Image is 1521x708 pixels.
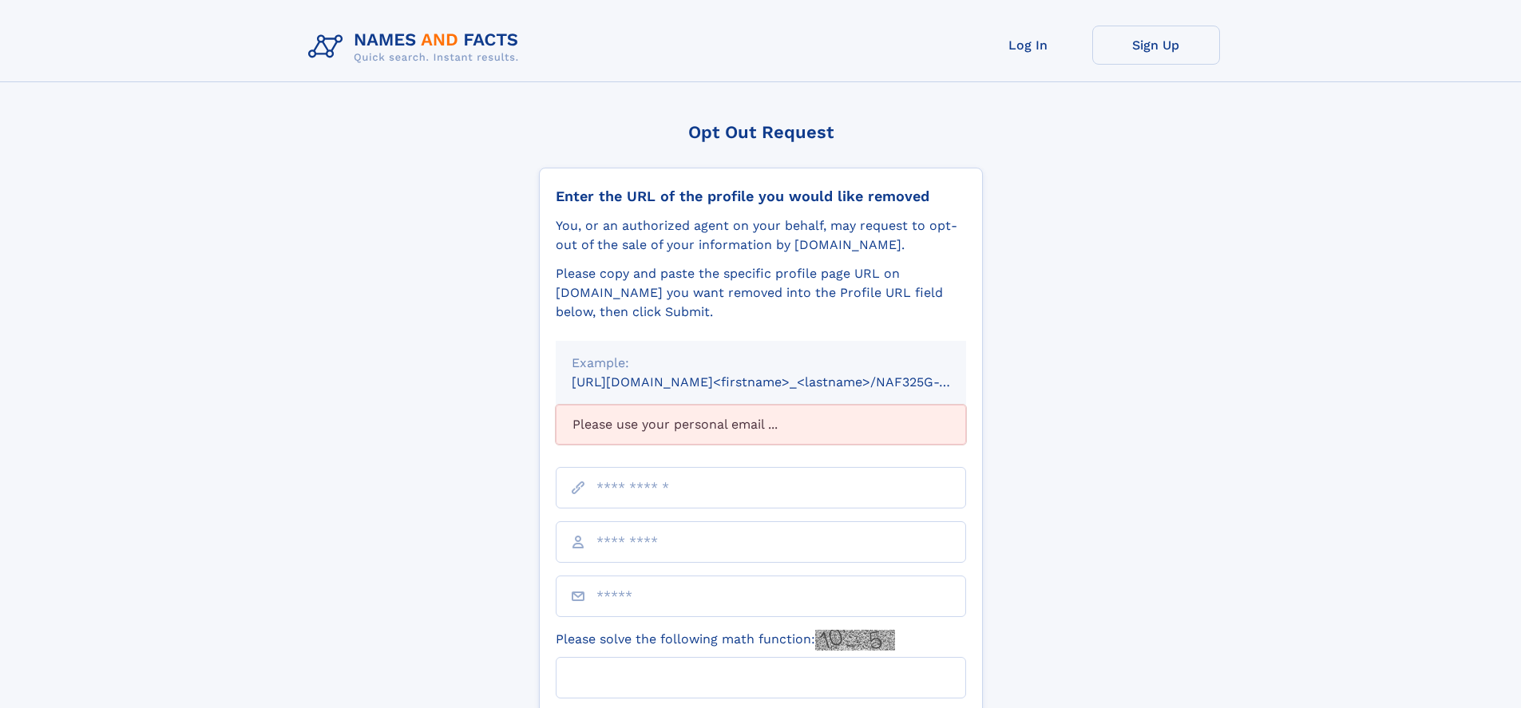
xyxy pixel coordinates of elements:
small: [URL][DOMAIN_NAME]<firstname>_<lastname>/NAF325G-xxxxxxxx [572,374,996,390]
div: Opt Out Request [539,122,983,142]
a: Log In [964,26,1092,65]
div: Please copy and paste the specific profile page URL on [DOMAIN_NAME] you want removed into the Pr... [556,264,966,322]
div: Please use your personal email ... [556,405,966,445]
label: Please solve the following math function: [556,630,895,651]
div: Example: [572,354,950,373]
div: Enter the URL of the profile you would like removed [556,188,966,205]
img: Logo Names and Facts [302,26,532,69]
div: You, or an authorized agent on your behalf, may request to opt-out of the sale of your informatio... [556,216,966,255]
a: Sign Up [1092,26,1220,65]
